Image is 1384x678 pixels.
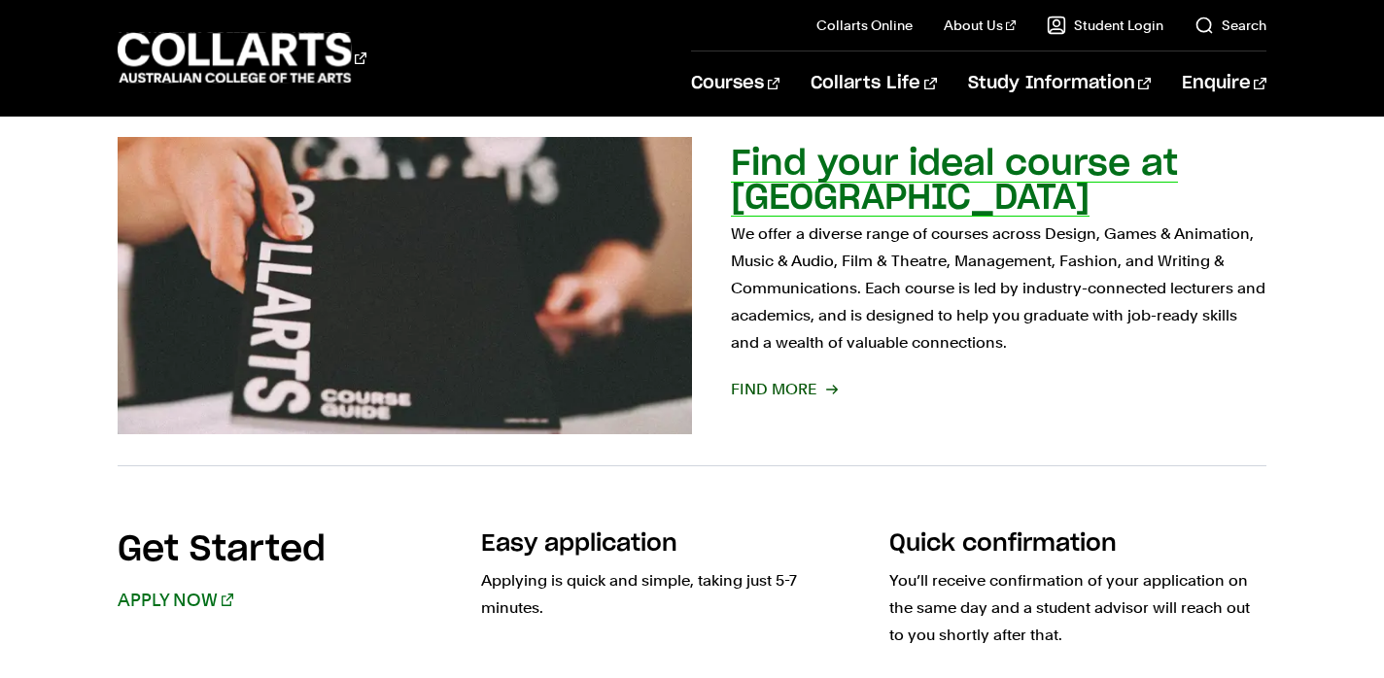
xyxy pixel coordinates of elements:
h2: Get Started [118,528,326,571]
p: We offer a diverse range of courses across Design, Games & Animation, Music & Audio, Film & Theat... [731,220,1266,356]
span: Find More [731,376,836,403]
a: Find your ideal course at [GEOGRAPHIC_DATA] We offer a diverse range of courses across Design, Ga... [118,137,1266,434]
h3: Quick confirmation [889,528,1266,559]
h3: Easy application [481,528,858,559]
a: APPLY NOW [118,590,233,610]
p: Applying is quick and simple, taking just 5-7 minutes. [481,567,858,622]
div: Go to homepage [118,30,366,85]
a: Search [1194,16,1266,35]
a: About Us [944,16,1016,35]
a: Courses [691,51,779,116]
a: Student Login [1047,16,1163,35]
a: Collarts Online [816,16,913,35]
a: Collarts Life [811,51,936,116]
a: Study Information [968,51,1151,116]
p: You’ll receive confirmation of your application on the same day and a student advisor will reach ... [889,567,1266,649]
h2: Find your ideal course at [GEOGRAPHIC_DATA] [731,147,1178,216]
a: Enquire [1182,51,1266,116]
